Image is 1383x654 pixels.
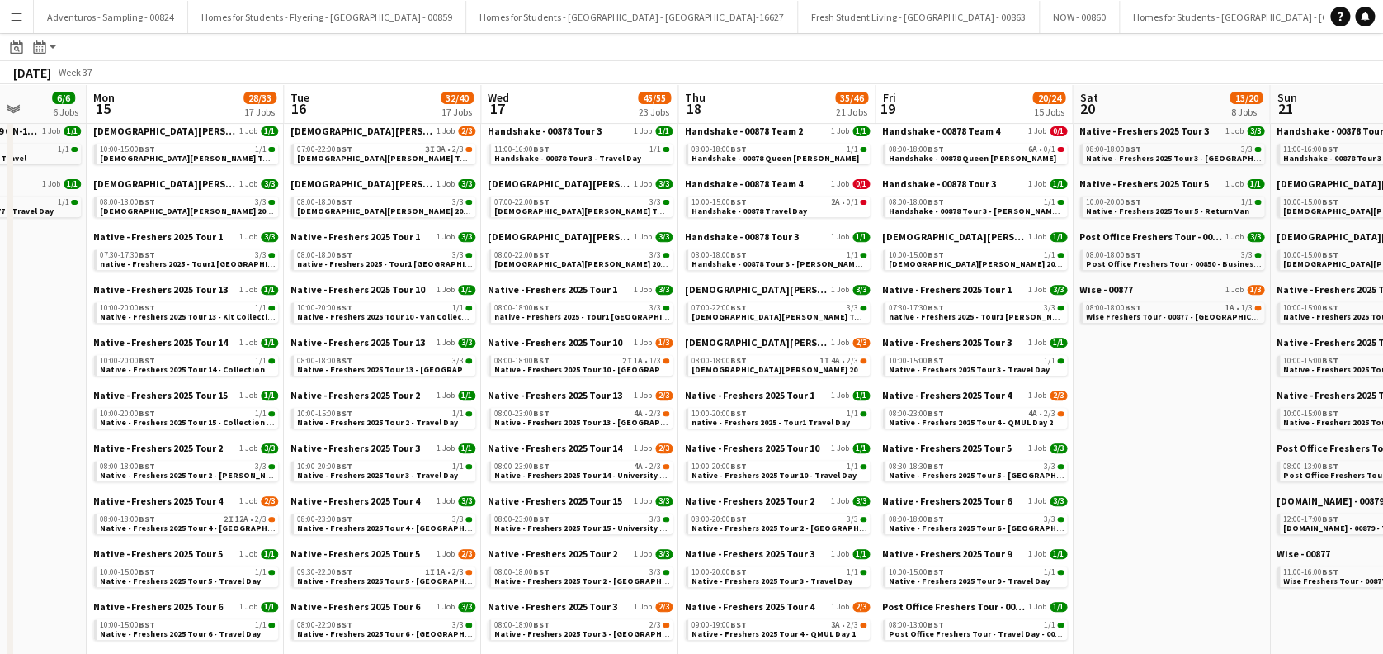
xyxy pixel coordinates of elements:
span: 3I [425,145,435,154]
a: [DEMOGRAPHIC_DATA][PERSON_NAME] 2025 Tour 2 - 008481 Job1/1 [882,230,1067,243]
span: 3/3 [1247,126,1264,136]
span: 3/3 [458,179,475,189]
span: BST [533,144,550,154]
div: Native - Freshers 2025 Tour 131 Job3/308:00-18:00BST3/3Native - Freshers 2025 Tour 13 - [GEOGRAPH... [290,336,475,389]
span: 08:00-18:00 [691,145,747,154]
span: BST [139,197,155,207]
span: 1 Job [1028,232,1046,242]
a: 08:00-18:00BST3/3native - Freshers 2025 - Tour1 [GEOGRAPHIC_DATA] [494,302,669,321]
span: 1/1 [847,251,858,259]
div: Native - Freshers 2025 Tour 131 Job1/110:00-20:00BST1/1Native - Freshers 2025 Tour 13 - Kit Colle... [93,283,278,336]
span: 10:00-20:00 [100,304,155,312]
div: [DEMOGRAPHIC_DATA][PERSON_NAME] 2025 Tour 2 - 008481 Job1/110:00-15:00BST1/1[DEMOGRAPHIC_DATA][PE... [882,230,1067,283]
span: 1/1 [1044,251,1055,259]
span: 07:30-17:30 [100,251,155,259]
div: • [691,198,866,206]
span: 1 Job [1225,232,1244,242]
span: BST [1322,197,1338,207]
button: Homes for Students - [GEOGRAPHIC_DATA] - [GEOGRAPHIC_DATA]-16627 [466,1,798,33]
span: Lady Garden 2025 Tour 2 - 00848 [685,336,828,348]
span: 3/3 [655,232,673,242]
span: Native - Freshers 2025 Tour 3 [1079,125,1209,137]
span: 1 Job [437,179,455,189]
span: 08:00-18:00 [691,251,747,259]
span: 3/3 [649,304,661,312]
span: Wise - 00877 [1079,283,1133,296]
span: 3/3 [458,232,475,242]
a: Handshake - 00878 Tour 31 Job1/1 [488,125,673,137]
span: 3/3 [255,198,267,206]
span: BST [533,249,550,260]
span: Handshake - 00878 Tour 3 - Queen Mary University [889,206,1143,216]
a: Native - Freshers 2025 Tour 11 Job3/3 [93,230,278,243]
span: Native - Freshers 2025 Tour 5 - Return Van [1086,206,1249,216]
a: 08:00-18:00BST1/1Handshake - 00878 Tour 3 - [PERSON_NAME][GEOGRAPHIC_DATA] [691,249,866,268]
span: BST [1322,249,1338,260]
span: Lady Garden 2025 Tour 1 - 00848 [685,283,828,296]
span: 1 Job [42,126,60,136]
span: 1/1 [261,285,278,295]
span: 1 Job [437,285,455,295]
a: Native - Freshers 2025 Tour 141 Job1/1 [93,336,278,348]
a: 10:00-20:00BST1/1Native - Freshers 2025 Tour 10 - Van Collection & Travel Day [297,302,472,321]
span: native - Freshers 2025 - Tour1 Bishop Grossteste [889,311,1118,322]
span: native - Freshers 2025 - Tour1 Stirling Uni [100,258,300,269]
div: Native - Freshers 2025 Tour 101 Job1/110:00-20:00BST1/1Native - Freshers 2025 Tour 10 - Van Colle... [290,283,475,336]
span: 1/1 [58,145,69,154]
span: 1 Job [634,232,652,242]
span: BST [928,249,944,260]
span: BST [1125,302,1141,313]
span: Lady Garden 2025 Tour 2 - 00848 - BCU [494,258,812,269]
span: 1/1 [255,145,267,154]
a: 08:00-18:00BST3/3[DEMOGRAPHIC_DATA][PERSON_NAME] 2025 Tour 2 - 00848 - [GEOGRAPHIC_DATA] [100,197,275,216]
span: 10:00-15:00 [1283,198,1338,206]
span: 1 Job [831,179,849,189]
span: 1 Job [239,179,257,189]
a: 08:00-18:00BST3/3native - Freshers 2025 - Tour1 [GEOGRAPHIC_DATA] [297,249,472,268]
a: 10:00-15:00BST1/1[DEMOGRAPHIC_DATA][PERSON_NAME] Tour 1 - 00848 - Travel Day [100,144,275,163]
div: Handshake - 00878 Team 41 Job0/108:00-18:00BST6A•0/1Handshake - 00878 Queen [PERSON_NAME] [882,125,1067,178]
span: 1/1 [655,126,673,136]
span: BST [1322,302,1338,313]
a: Native - Freshers 2025 Tour 11 Job3/3 [488,283,673,296]
div: Handshake - 00878 Team 21 Job1/108:00-18:00BST1/1Handshake - 00878 Queen [PERSON_NAME] [685,125,870,178]
a: Native - Freshers 2025 Tour 51 Job1/1 [1079,178,1264,190]
div: Native - Freshers 2025 Tour 101 Job1/308:00-18:00BST2I1A•1/3Native - Freshers 2025 Tour 10 - [GEO... [488,336,673,389]
span: 10:00-20:00 [1086,198,1141,206]
div: Wise - 008771 Job1/308:00-18:00BST1A•1/3Wise Freshers Tour - 00877 - [GEOGRAPHIC_DATA] [1079,283,1264,326]
div: [DEMOGRAPHIC_DATA][PERSON_NAME] 2025 Tour 1 - 008481 Job1/110:00-15:00BST1/1[DEMOGRAPHIC_DATA][PE... [93,125,278,178]
span: 1 Job [831,126,849,136]
span: Lady Garden Tour 1 - 00848 - Leeds Beckett University [297,153,663,163]
span: BST [336,249,352,260]
span: 3/3 [655,179,673,189]
span: 10:00-20:00 [297,304,352,312]
span: Lady Garden 2025 Tour 1 - 00848 [488,178,630,190]
a: [DEMOGRAPHIC_DATA][PERSON_NAME] 2025 Tour 2 - 008481 Job2/3 [685,336,870,348]
span: 08:00-18:00 [889,145,944,154]
span: Native - Freshers 2025 Tour 10 [488,336,622,348]
div: Handshake - 00878 Team 41 Job0/110:00-15:00BST2A•0/1Handshake - 00878 Travel Day [685,178,870,230]
span: 3A [437,145,446,154]
a: Native - Freshers 2025 Tour 11 Job3/3 [882,283,1067,296]
div: Native - Freshers 2025 Tour 51 Job1/110:00-20:00BST1/1Native - Freshers 2025 Tour 5 - Return Van [1079,178,1264,230]
a: 08:00-18:00BST3/3[DEMOGRAPHIC_DATA][PERSON_NAME] 2025 Tour 2 - 00848 - [GEOGRAPHIC_DATA] [297,197,472,216]
div: • [297,145,472,154]
span: 1/1 [852,232,870,242]
span: 08:00-18:00 [1086,251,1141,259]
span: BST [139,144,155,154]
span: 1 Job [831,232,849,242]
span: BST [336,197,352,207]
span: Lady Garden 2025 Tour 2 - 00848 - Travel Day [889,258,1165,269]
span: 1 Job [1225,126,1244,136]
div: Native - Freshers 2025 Tour 31 Job1/110:00-15:00BST1/1Native - Freshers 2025 Tour 3 - Travel Day [882,336,1067,389]
div: Post Office Freshers Tour - 008501 Job3/308:00-18:00BST3/3Post Office Freshers Tour - 00850 - Bus... [1079,230,1264,283]
a: Handshake - 00878 Tour 31 Job1/1 [882,178,1067,190]
span: BST [730,249,747,260]
span: BST [1125,249,1141,260]
a: 07:30-17:30BST3/3native - Freshers 2025 - Tour1 [GEOGRAPHIC_DATA] [100,249,275,268]
span: 3/3 [1050,285,1067,295]
a: 08:00-18:00BST1/1Handshake - 00878 Queen [PERSON_NAME] [691,144,866,163]
a: 10:00-20:00BST1/1Native - Freshers 2025 Tour 13 - Kit Collection & Travel Day [100,302,275,321]
span: 08:00-22:00 [494,251,550,259]
a: Native - Freshers 2025 Tour 101 Job1/3 [488,336,673,348]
